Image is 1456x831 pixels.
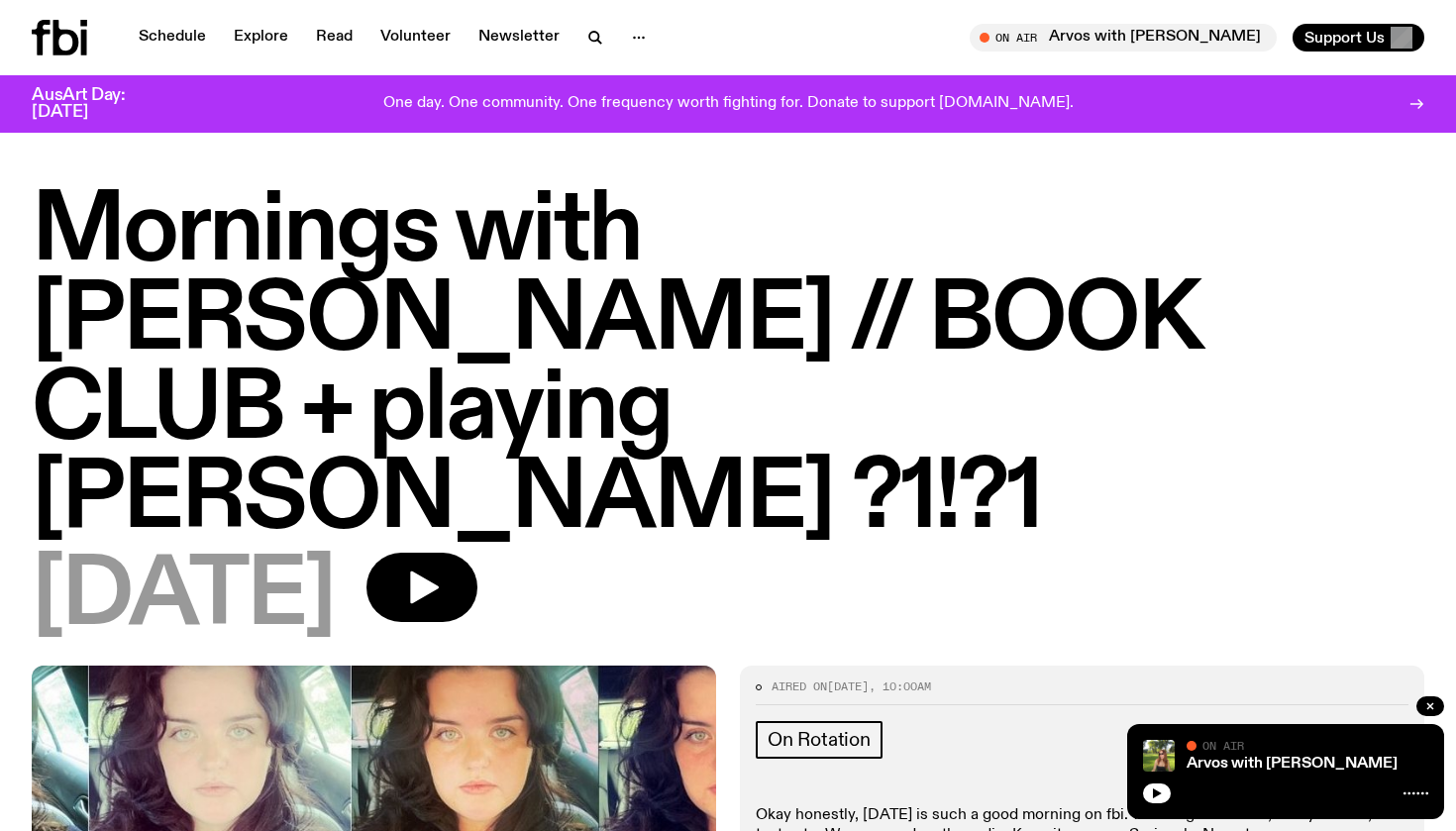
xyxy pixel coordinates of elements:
[772,678,827,694] span: Aired on
[383,95,1074,113] p: One day. One community. One frequency worth fighting for. Donate to support [DOMAIN_NAME].
[127,24,218,52] a: Schedule
[467,24,572,52] a: Newsletter
[1187,756,1398,772] a: Arvos with [PERSON_NAME]
[368,24,463,52] a: Volunteer
[304,24,364,52] a: Read
[32,87,158,121] h3: AusArt Day: [DATE]
[756,721,883,759] a: On Rotation
[222,24,300,52] a: Explore
[970,24,1277,52] button: On AirArvos with [PERSON_NAME]
[32,553,335,642] span: [DATE]
[1143,740,1175,772] img: Lizzie Bowles is sitting in a bright green field of grass, with dark sunglasses and a black top. ...
[869,678,931,694] span: , 10:00am
[1304,29,1385,47] span: Support Us
[768,729,871,751] span: On Rotation
[1202,739,1244,752] span: On Air
[827,678,869,694] span: [DATE]
[32,188,1424,545] h1: Mornings with [PERSON_NAME] // BOOK CLUB + playing [PERSON_NAME] ?1!?1
[1293,24,1424,52] button: Support Us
